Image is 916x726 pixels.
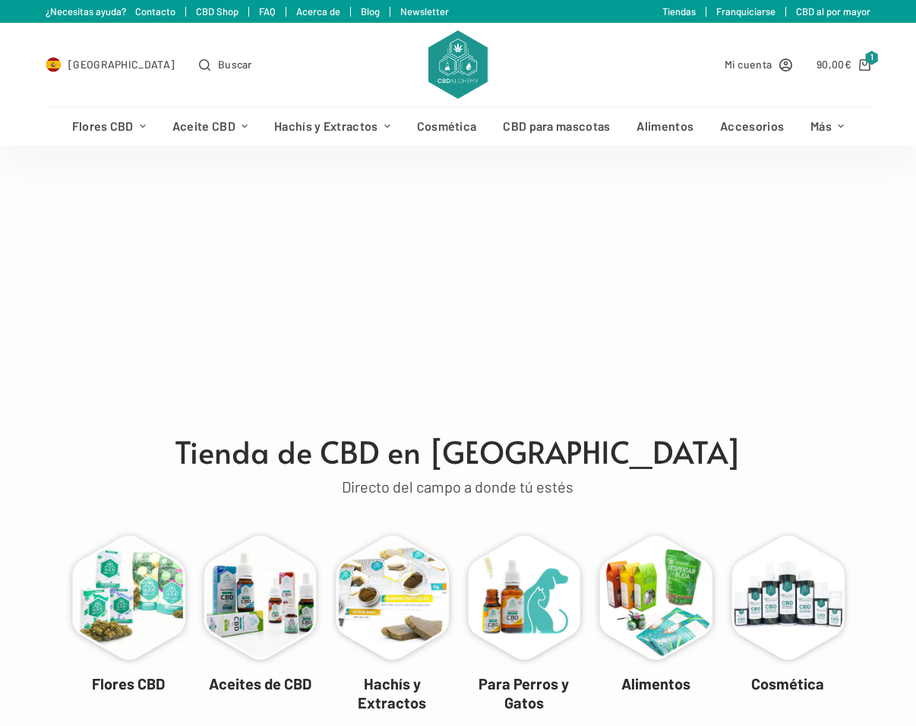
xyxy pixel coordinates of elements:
a: Hachís y Extractos [261,107,404,145]
a: Accesorios [707,107,798,145]
a: Alimentos [624,107,707,145]
a: Tiendas [662,5,696,17]
a: Cosmética [751,674,824,693]
img: next arrow [880,259,905,284]
a: Acerca de [296,5,340,17]
img: Aceites de CBD [198,530,323,667]
a: FAQ [259,5,276,17]
a: Cosmética [403,107,490,145]
p: Directo del campo a donde tú estés [53,474,862,499]
a: CBD al por mayor [796,5,870,17]
nav: Menú de cabecera [58,107,858,145]
a: Para Perros y Gatos [479,674,569,712]
a: Flores CBD [92,674,165,693]
span: € [845,58,851,71]
button: Abrir formulario de búsqueda [199,55,252,73]
a: Alimentos [621,674,690,693]
span: [GEOGRAPHIC_DATA] [68,55,175,73]
a: Flores CBD [58,107,159,145]
span: 1 [865,51,879,65]
img: Flores de CBD [66,530,191,667]
a: Mi cuenta [725,55,793,73]
img: Hachís y Extractos de CBD [330,530,454,667]
a: Select Country [46,55,175,73]
img: CBD Alchemy [428,30,488,99]
bdi: 90,00 [817,58,851,71]
h1: Tienda de CBD en [GEOGRAPHIC_DATA] [53,429,862,474]
img: CBD para mascotas [462,530,586,667]
a: Aceite CBD [159,107,261,145]
a: Franquiciarse [716,5,775,17]
a: Blog [361,5,380,17]
a: Aceites de CBD [209,674,311,693]
img: Cosmética con CBD [725,530,850,667]
a: Carro de compra [817,55,870,73]
a: Hachís y Extractos [358,674,426,712]
a: ¿Necesitas ayuda? Contacto [46,5,175,17]
img: Alimentos con CBD [593,530,718,667]
span: Mi cuenta [725,55,772,73]
a: Más [798,107,858,145]
img: previous arrow [11,259,36,284]
img: ES Flag [46,57,61,72]
a: CBD para mascotas [490,107,624,145]
a: CBD Shop [196,5,238,17]
span: Buscar [218,55,252,73]
a: Newsletter [400,5,449,17]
